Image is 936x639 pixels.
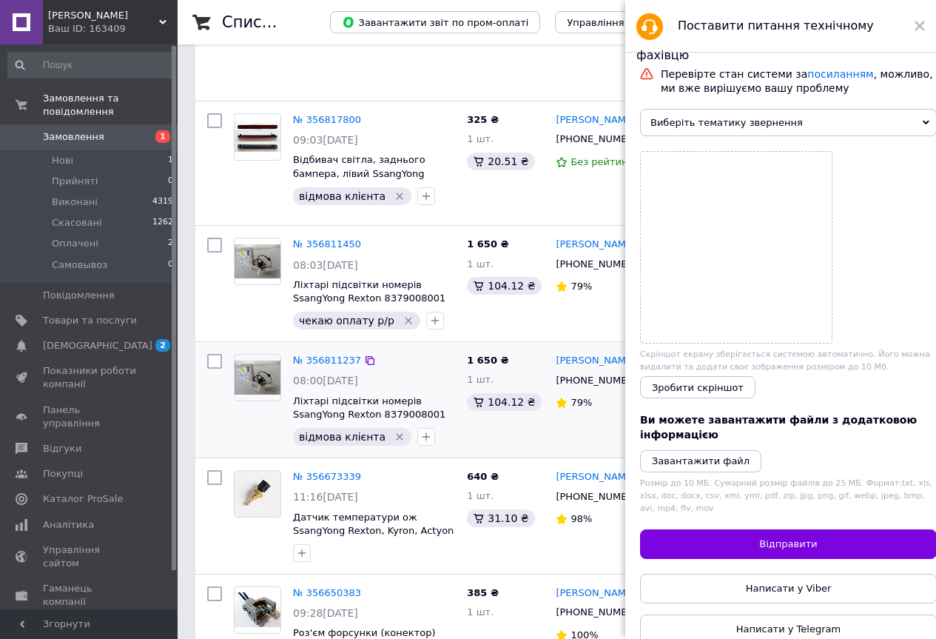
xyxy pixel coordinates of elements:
[652,455,750,466] i: Завантажити файл
[567,17,680,28] span: Управління статусами
[48,22,178,36] div: Ваш ID: 163409
[235,244,280,279] img: Фото товару
[293,607,358,619] span: 09:28[DATE]
[467,606,494,618] span: 1 шт.
[394,431,405,443] svg: Видалити мітку
[155,130,170,143] span: 1
[52,216,102,230] span: Скасовані
[43,404,137,430] span: Панель управління
[43,442,81,455] span: Відгуки
[293,355,361,366] a: № 356811237
[234,470,281,518] a: Фото товару
[155,339,170,352] span: 2
[394,190,405,202] svg: Видалити мітку
[759,538,817,549] span: Відправити
[467,509,534,527] div: 31.10 ₴
[234,238,281,285] a: Фото товару
[299,315,394,327] span: чекаю оплату р/р
[168,175,173,188] span: 0
[467,471,499,482] span: 640 ₴
[293,375,358,387] span: 08:00[DATE]
[152,195,173,209] span: 4319
[553,487,647,506] div: [PHONE_NUMBER]
[168,154,173,167] span: 1
[43,543,137,570] span: Управління сайтом
[570,156,639,167] span: Без рейтингу
[652,382,744,393] span: Зробити скріншот
[293,154,425,193] a: Відбивач світла, заднього бампера, лівий SsangYong Kyron, Rexton 8390108B00
[234,586,281,634] a: Фото товару
[293,395,445,421] a: Ліхтарі підсвітки номерів SsangYong Rexton 8379008001
[570,397,592,408] span: 79%
[553,255,647,274] div: [PHONE_NUMBER]
[52,195,98,209] span: Виконані
[7,52,175,78] input: Пошук
[640,478,932,514] span: Розмір до 10 МБ. Сумарний розмір файлів до 25 МБ. Формат: txt, xls, xlsx, doc, docx, csv, xml, ym...
[807,68,873,80] a: посиланням
[43,518,94,532] span: Аналітика
[467,133,494,144] span: 1 шт.
[330,11,540,33] button: Завантажити звіт по пром-оплаті
[234,113,281,161] a: Фото товару
[168,258,173,272] span: 0
[168,237,173,250] span: 2
[293,279,445,304] a: Ліхтарі підсвітки номерів SsangYong Rexton 8379008001
[299,190,385,202] span: відмова клієнта
[293,114,361,125] a: № 356817800
[48,9,159,22] span: ФОП Портянко Є.В.
[342,16,528,29] span: Завантажити звіт по пром-оплаті
[43,314,137,327] span: Товари та послуги
[293,512,454,550] span: Датчик температури ож SsangYong Rexton, Kyron, Actyon 1615423417
[570,281,592,292] span: 79%
[235,361,280,395] img: Фото товару
[640,450,761,472] button: Завантажити файл
[43,582,137,609] span: Гаманець компанії
[52,154,73,167] span: Нові
[467,238,508,250] span: 1 650 ₴
[467,153,534,170] div: 20.51 ₴
[467,355,508,366] span: 1 650 ₴
[403,315,414,327] svg: Видалити мітку
[52,175,98,188] span: Прийняті
[299,431,385,443] span: відмова клієнта
[570,513,592,524] span: 98%
[555,11,692,33] button: Управління статусами
[43,492,123,506] span: Каталог ProSale
[640,349,930,372] span: Скріншот екрану зберігається системою автоматично. Його можна видалити та додати своє зображення ...
[556,354,636,368] a: [PERSON_NAME]
[556,113,636,127] a: [PERSON_NAME]
[52,258,107,272] span: Самовывоз
[467,258,494,270] span: 1 шт.
[640,414,917,441] span: Ви можете завантажити файли з додатковою інформацією
[293,134,358,146] span: 09:03[DATE]
[556,586,636,600] a: [PERSON_NAME]
[293,587,361,598] a: № 356650383
[553,371,647,390] div: [PHONE_NUMBER]
[43,289,115,302] span: Повідомлення
[293,259,358,271] span: 08:03[DATE]
[222,13,372,31] h1: Список замовлень
[293,238,361,250] a: № 356811450
[43,130,104,144] span: Замовлення
[556,470,636,484] a: [PERSON_NAME]
[467,374,494,385] span: 1 шт.
[235,471,280,517] img: Фото товару
[234,354,281,401] a: Фото товару
[467,490,494,501] span: 1 шт.
[467,393,541,411] div: 104.12 ₴
[467,587,499,598] span: 385 ₴
[152,216,173,230] span: 1262
[235,592,280,627] img: Фото товару
[746,583,832,594] span: Написати у Viber
[293,471,361,482] a: № 356673339
[43,339,152,352] span: [DEMOGRAPHIC_DATA]
[640,376,755,398] button: Зробити скріншот
[467,114,499,125] span: 325 ₴
[556,238,636,252] a: [PERSON_NAME]
[43,364,137,391] span: Показники роботи компанії
[553,603,647,622] div: [PHONE_NUMBER]
[641,152,832,343] a: Screenshot.png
